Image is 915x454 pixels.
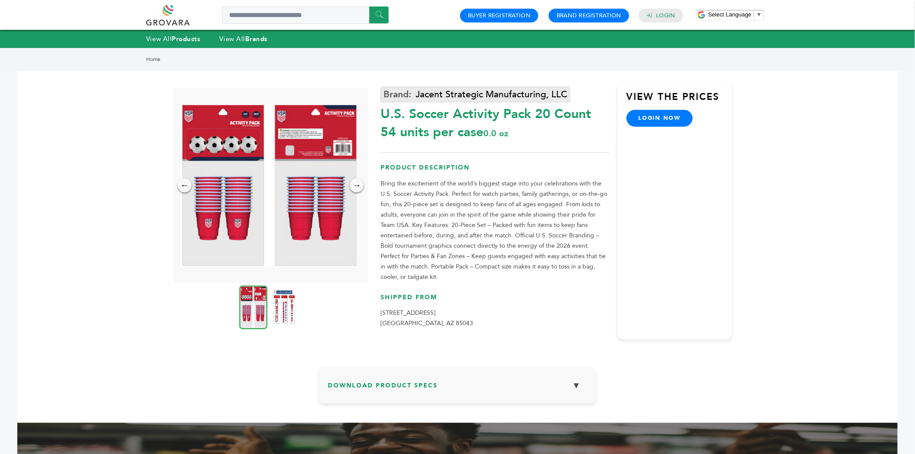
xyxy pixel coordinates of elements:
img: U.S. Soccer Activity Pack – 20 Count 54 units per case 0.0 oz [180,104,357,267]
strong: Brands [245,35,268,43]
input: Search a product or brand... [222,6,389,24]
span: Select Language [708,11,752,18]
a: Jacent Strategic Manufacturing, LLC [381,86,570,102]
div: → [350,179,364,192]
h3: Shipped From [381,293,609,308]
img: U.S. Soccer Activity Pack – 20 Count 54 units per case 0.0 oz [240,285,268,329]
p: [STREET_ADDRESS] [GEOGRAPHIC_DATA], AZ 85043 [381,308,609,329]
a: Select Language​ [708,11,762,18]
h3: Product Description [381,163,609,179]
strong: Products [172,35,200,43]
a: login now [627,110,693,126]
a: Home [146,56,160,63]
p: Bring the excitement of the world’s biggest stage into your celebrations with the U.S. Soccer Act... [381,179,609,282]
img: U.S. Soccer Activity Pack – 20 Count 54 units per case 0.0 oz [274,289,295,324]
div: ← [178,179,192,192]
span: ▼ [756,11,762,18]
a: Buyer Registration [468,12,531,19]
h3: View the Prices [627,90,732,110]
span: 0.0 oz [483,128,508,139]
a: View AllBrands [220,35,268,43]
button: ▼ [566,376,587,395]
a: View AllProducts [146,35,201,43]
h3: Download Product Specs [328,376,587,401]
a: Login [656,12,675,19]
a: Brand Registration [557,12,621,19]
div: U.S. Soccer Activity Pack 20 Count 54 units per case [381,101,609,141]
